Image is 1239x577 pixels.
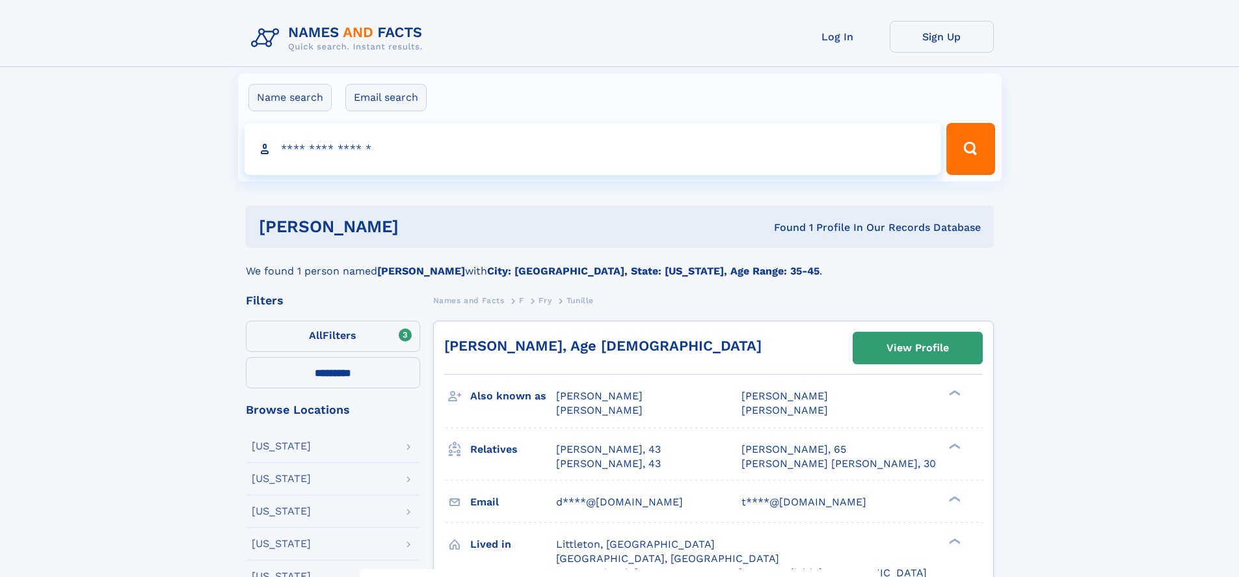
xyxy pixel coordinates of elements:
[586,221,981,235] div: Found 1 Profile In Our Records Database
[946,494,961,503] div: ❯
[786,21,890,53] a: Log In
[345,84,427,111] label: Email search
[741,390,828,402] span: [PERSON_NAME]
[946,442,961,450] div: ❯
[890,21,994,53] a: Sign Up
[248,84,332,111] label: Name search
[556,552,779,565] span: [GEOGRAPHIC_DATA], [GEOGRAPHIC_DATA]
[252,539,311,549] div: [US_STATE]
[539,296,552,305] span: Fry
[886,333,949,363] div: View Profile
[470,438,556,461] h3: Relatives
[946,537,961,545] div: ❯
[246,248,994,279] div: We found 1 person named with .
[946,389,961,397] div: ❯
[741,442,846,457] a: [PERSON_NAME], 65
[556,538,715,550] span: Littleton, [GEOGRAPHIC_DATA]
[741,404,828,416] span: [PERSON_NAME]
[470,491,556,513] h3: Email
[487,265,819,277] b: City: [GEOGRAPHIC_DATA], State: [US_STATE], Age Range: 35-45
[252,441,311,451] div: [US_STATE]
[246,21,433,56] img: Logo Names and Facts
[470,385,556,407] h3: Also known as
[433,292,505,308] a: Names and Facts
[252,506,311,517] div: [US_STATE]
[246,321,420,352] label: Filters
[556,404,643,416] span: [PERSON_NAME]
[741,457,936,471] a: [PERSON_NAME] [PERSON_NAME], 30
[245,123,941,175] input: search input
[566,296,594,305] span: Tunille
[259,219,587,235] h1: [PERSON_NAME]
[556,457,661,471] a: [PERSON_NAME], 43
[556,442,661,457] a: [PERSON_NAME], 43
[246,295,420,306] div: Filters
[444,338,762,354] a: [PERSON_NAME], Age [DEMOGRAPHIC_DATA]
[519,292,524,308] a: F
[252,474,311,484] div: [US_STATE]
[470,533,556,556] h3: Lived in
[309,329,323,342] span: All
[519,296,524,305] span: F
[556,390,643,402] span: [PERSON_NAME]
[377,265,465,277] b: [PERSON_NAME]
[853,332,982,364] a: View Profile
[946,123,994,175] button: Search Button
[246,404,420,416] div: Browse Locations
[539,292,552,308] a: Fry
